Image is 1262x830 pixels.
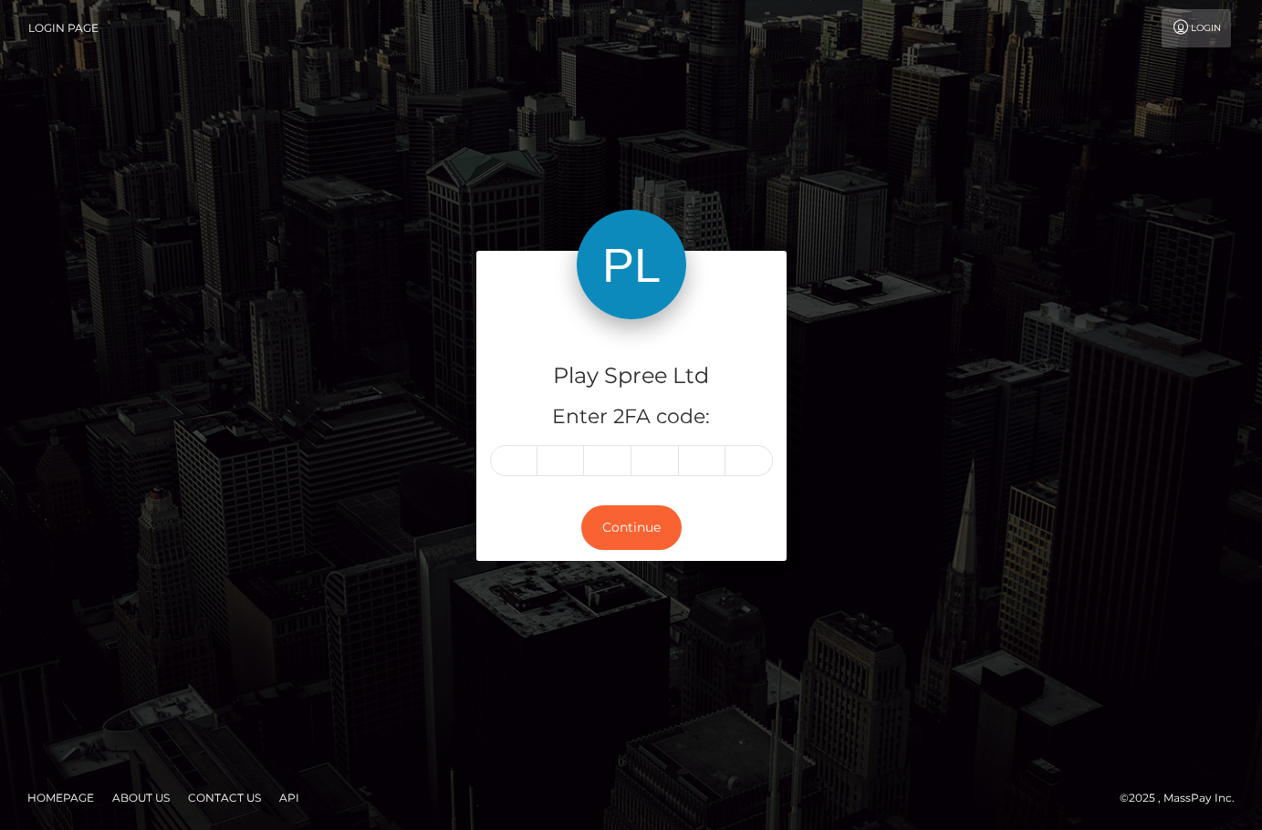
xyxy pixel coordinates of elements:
[490,403,773,431] h5: Enter 2FA code:
[272,783,307,812] a: API
[490,360,773,392] h4: Play Spree Ltd
[1162,9,1231,47] a: Login
[28,9,99,47] a: Login Page
[1120,788,1248,808] div: © 2025 , MassPay Inc.
[181,783,268,812] a: Contact Us
[105,783,177,812] a: About Us
[20,783,101,812] a: Homepage
[577,210,686,319] img: Play Spree Ltd
[581,505,682,550] button: Continue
